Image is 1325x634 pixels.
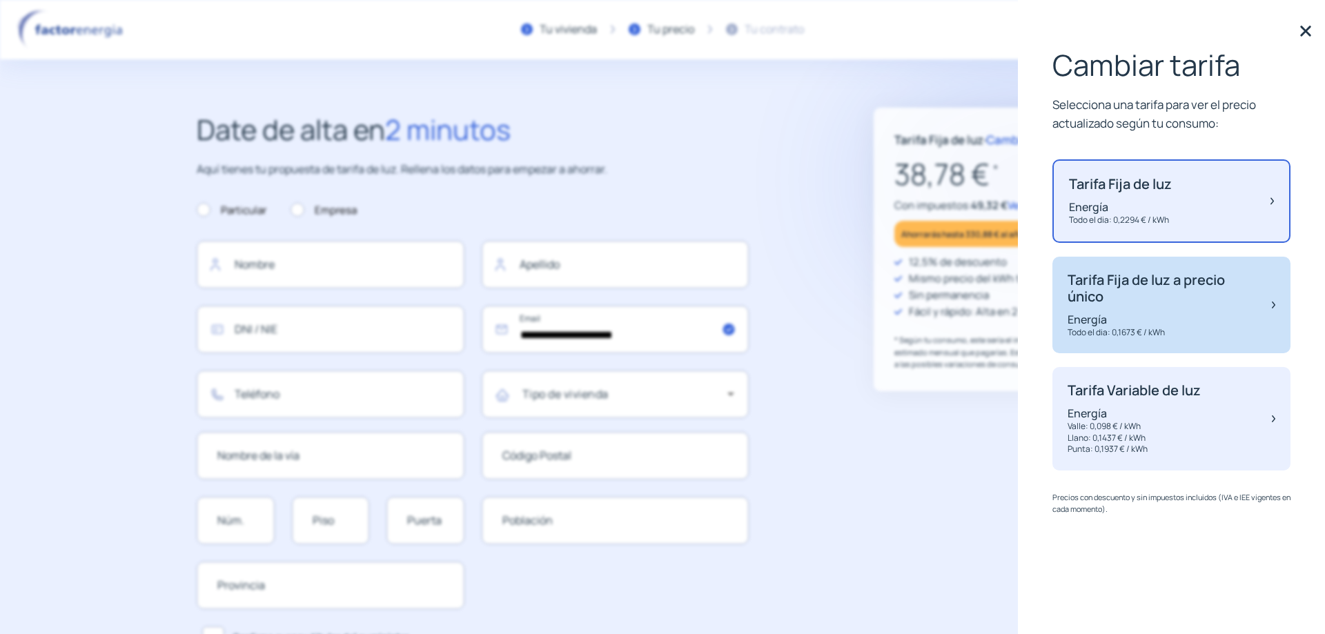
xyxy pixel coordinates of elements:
img: logo factor [14,10,131,50]
p: Energía [1068,406,1201,421]
p: Precios con descuento y sin impuestos incluidos (IVA e IEE vigentes en cada momento). [1052,491,1290,515]
p: Llano: 0,1437 € / kWh [1068,433,1201,444]
p: Todo el dia: 0,1673 € / kWh [1068,327,1258,339]
p: Valle: 0,098 € / kWh [1068,421,1201,433]
p: Sin permanencia [909,287,989,304]
p: Tarifa Fija de luz · [894,130,1034,149]
p: Aquí tienes tu propuesta de tarifa de luz. Rellena los datos para empezar a ahorrar. [197,161,749,179]
p: * Según tu consumo, este sería el importe promedio estimado mensual que pagarías. Este importe qu... [894,334,1108,370]
label: Empresa [291,202,357,219]
p: Fácil y rápido: Alta en 2 minutos [909,304,1060,320]
p: Con impuestos: [894,197,1108,214]
p: Tarifa Fija de luz [1069,176,1172,192]
span: 49,32 € [971,198,1008,212]
p: Energía [1068,312,1258,327]
p: Tarifa Fija de luz a precio único [1068,272,1258,305]
mat-label: Tipo de vivienda [522,386,609,402]
span: 2 minutos [385,110,511,148]
div: Tu contrato [745,21,804,39]
p: Ahorrarás hasta 330,88 € al año [901,226,1023,242]
p: Tarifa Variable de luz [1068,382,1201,399]
div: Tu precio [647,21,694,39]
label: Particular [197,202,266,219]
p: Mismo precio del kWh todo el año [909,270,1070,287]
span: Ver detalle [1008,198,1060,212]
p: Selecciona una tarifa para ver el precio actualizado según tu consumo: [1052,95,1290,132]
p: Cambiar tarifa [1052,48,1290,81]
p: Punta: 0,1937 € / kWh [1068,444,1201,455]
div: Tu vivienda [540,21,597,39]
p: 12,5% de descuento [909,254,1007,270]
p: 38,78 € [894,151,1108,197]
p: Energía [1069,199,1172,215]
span: Cambiar [986,132,1034,148]
p: Todo el dia: 0,2294 € / kWh [1069,215,1172,226]
h2: Date de alta en [197,108,749,152]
